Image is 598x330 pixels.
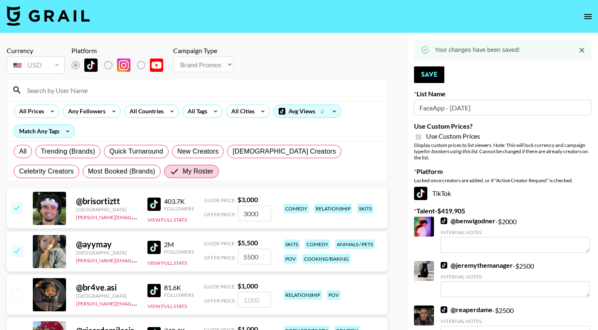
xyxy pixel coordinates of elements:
div: Any Followers [63,105,107,117]
div: Platform [71,46,170,55]
a: @jeremythemanager [441,261,513,269]
div: @ br4ve.asi [76,282,137,293]
div: Internal Notes: [441,318,590,324]
div: Internal Notes: [441,229,590,235]
div: comedy [305,240,330,249]
button: View Full Stats [147,303,187,309]
div: Currency is locked to USD [7,55,65,76]
span: Use Custom Prices [426,132,480,140]
a: [PERSON_NAME][EMAIL_ADDRESS][PERSON_NAME][DOMAIN_NAME] [76,256,238,264]
div: Internal Notes: [441,274,590,280]
a: @reaperdame [441,306,493,314]
div: All Cities [226,105,256,117]
strong: $ 5,500 [238,239,258,247]
span: Guide Price: [204,284,236,290]
span: Offer Price: [204,298,236,304]
img: TikTok [147,198,161,211]
div: [GEOGRAPHIC_DATA] [76,293,137,299]
div: - $ 2500 [441,261,590,297]
div: animals / pets [335,240,375,249]
div: Locked once creators are added, or if "Active Creator Request" is checked. [414,177,591,183]
label: List Name [414,90,591,98]
span: New Creators [177,147,219,156]
span: Most Booked (Brands) [88,166,155,176]
span: Offer Price: [204,211,236,218]
button: Close [576,44,588,56]
img: Grail Talent [7,6,90,26]
img: YouTube [150,59,163,72]
div: pov [327,290,341,300]
div: 81.6K [164,284,194,292]
label: Use Custom Prices? [414,122,591,130]
div: skits [284,240,300,249]
span: My Roster [183,166,213,176]
label: Talent - $ 419,905 [414,207,591,215]
img: TikTok [441,306,447,313]
div: - $ 2000 [441,217,590,253]
div: [GEOGRAPHIC_DATA] [76,206,137,213]
div: Followers [164,205,194,212]
div: comedy [284,204,309,213]
div: @ brisortiztt [76,196,137,206]
span: Guide Price: [204,240,236,247]
span: All [19,147,27,156]
div: Followers [164,249,194,255]
img: TikTok [441,218,447,224]
div: List locked to TikTok. [71,56,170,74]
div: relationship [314,204,352,213]
img: TikTok [84,59,98,72]
div: pov [284,254,297,264]
div: @ ayymay [76,239,137,249]
div: skits [357,204,373,213]
em: for bookers using this list [424,148,477,154]
a: @benwigodner [441,217,495,225]
div: Campaign Type [173,46,233,55]
span: Quick Turnaround [109,147,163,156]
strong: $ 1,000 [238,282,258,290]
div: Match Any Tags [14,125,74,137]
img: Instagram [117,59,130,72]
a: [PERSON_NAME][EMAIL_ADDRESS][PERSON_NAME][DOMAIN_NAME] [76,299,238,307]
div: All Prices [14,105,46,117]
span: Trending (Brands) [41,147,95,156]
a: [PERSON_NAME][EMAIL_ADDRESS][PERSON_NAME][DOMAIN_NAME] [76,213,238,220]
button: Save [414,66,444,83]
span: Guide Price: [204,197,236,203]
div: cooking/baking [302,254,350,264]
img: TikTok [441,262,447,269]
div: relationship [284,290,322,300]
div: 2M [164,240,194,249]
strong: $ 3,000 [238,196,258,203]
div: Avg Views [274,105,341,117]
div: Currency [7,46,65,55]
div: 403.7K [164,197,194,205]
button: open drawer [580,8,596,25]
img: TikTok [414,187,427,200]
div: Your changes have been saved! [435,42,520,57]
input: 1,000 [238,292,271,308]
input: 3,000 [238,205,271,221]
div: [GEOGRAPHIC_DATA] [76,249,137,256]
div: USD [8,58,63,73]
span: Offer Price: [204,254,236,261]
label: Platform [414,167,591,176]
button: View Full Stats [147,217,187,223]
div: All Countries [125,105,165,117]
div: Display custom prices to list viewers. Note: This will lock currency and campaign type . Cannot b... [414,142,591,161]
div: Followers [164,292,194,298]
input: Search by User Name [22,83,382,97]
div: All Tags [183,105,209,117]
span: [DEMOGRAPHIC_DATA] Creators [233,147,336,156]
span: Celebrity Creators [19,166,74,176]
img: TikTok [147,241,161,254]
div: TikTok [414,187,591,200]
img: TikTok [147,284,161,297]
input: 5,500 [238,249,271,264]
button: View Full Stats [147,260,187,266]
